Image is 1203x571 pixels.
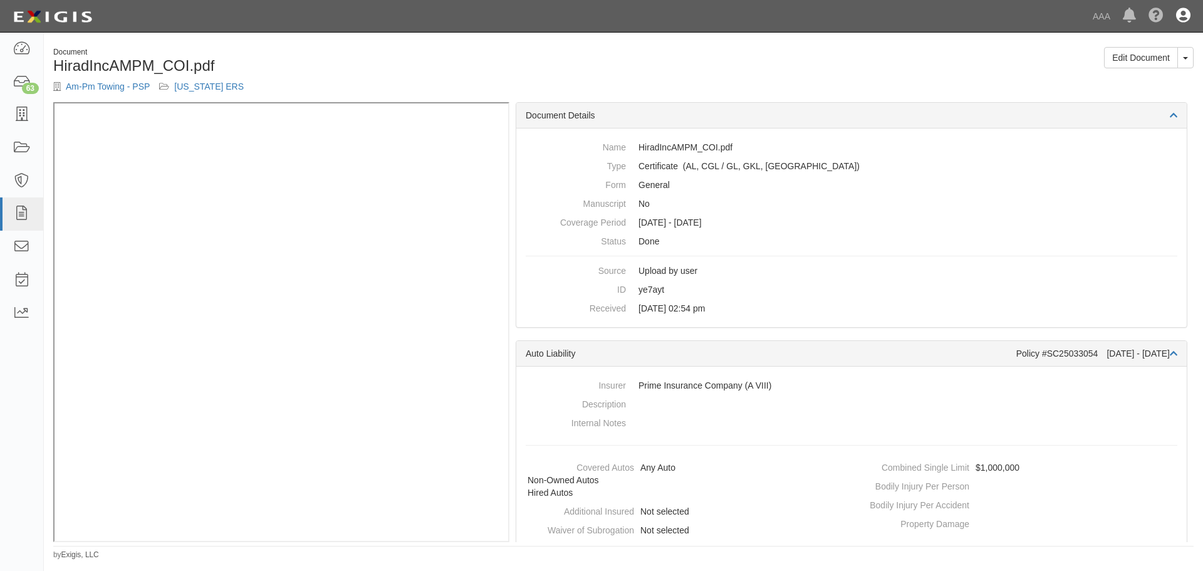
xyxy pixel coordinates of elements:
[521,502,634,518] dt: Additional Insured
[526,194,626,210] dt: Manuscript
[526,280,1177,299] dd: ye7ayt
[857,496,969,511] dt: Bodily Injury Per Accident
[526,157,626,172] dt: Type
[521,458,634,474] dt: Covered Autos
[521,458,846,502] dd: Any Auto, Non-Owned Autos, Hired Autos
[53,47,614,58] div: Document
[53,550,99,560] small: by
[1086,4,1117,29] a: AAA
[526,232,1177,251] dd: Done
[857,515,969,530] dt: Property Damage
[22,83,39,94] div: 63
[526,299,626,315] dt: Received
[526,395,626,411] dt: Description
[526,138,1177,157] dd: HiradIncAMPM_COI.pdf
[66,81,150,92] a: Am-Pm Towing - PSP
[526,280,626,296] dt: ID
[857,458,1182,477] dd: $1,000,000
[526,157,1177,175] dd: Auto Liability Commercial General Liability / Garage Liability Garage Keepers Liability On-Hook
[526,194,1177,213] dd: No
[521,521,846,540] dd: Not selected
[516,103,1187,128] div: Document Details
[9,6,96,28] img: logo-5460c22ac91f19d4615b14bd174203de0afe785f0fc80cf4dbbc73dc1793850b.png
[526,376,1177,395] dd: Prime Insurance Company (A VIII)
[526,347,1016,360] div: Auto Liability
[174,81,244,92] a: [US_STATE] ERS
[61,550,99,559] a: Exigis, LLC
[526,213,1177,232] dd: [DATE] - [DATE]
[526,414,626,429] dt: Internal Notes
[53,58,614,74] h1: HiradIncAMPM_COI.pdf
[526,376,626,392] dt: Insurer
[526,261,1177,280] dd: Upload by user
[526,138,626,154] dt: Name
[857,458,969,474] dt: Combined Single Limit
[857,477,969,493] dt: Bodily Injury Per Person
[1148,9,1164,24] i: Help Center - Complianz
[521,521,634,537] dt: Waiver of Subrogation
[1016,347,1177,360] div: Policy #SC25033054 [DATE] - [DATE]
[1104,47,1178,68] a: Edit Document
[521,502,846,521] dd: Not selected
[526,175,626,191] dt: Form
[526,261,626,277] dt: Source
[526,232,626,248] dt: Status
[526,299,1177,318] dd: [DATE] 02:54 pm
[526,175,1177,194] dd: General
[526,213,626,229] dt: Coverage Period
